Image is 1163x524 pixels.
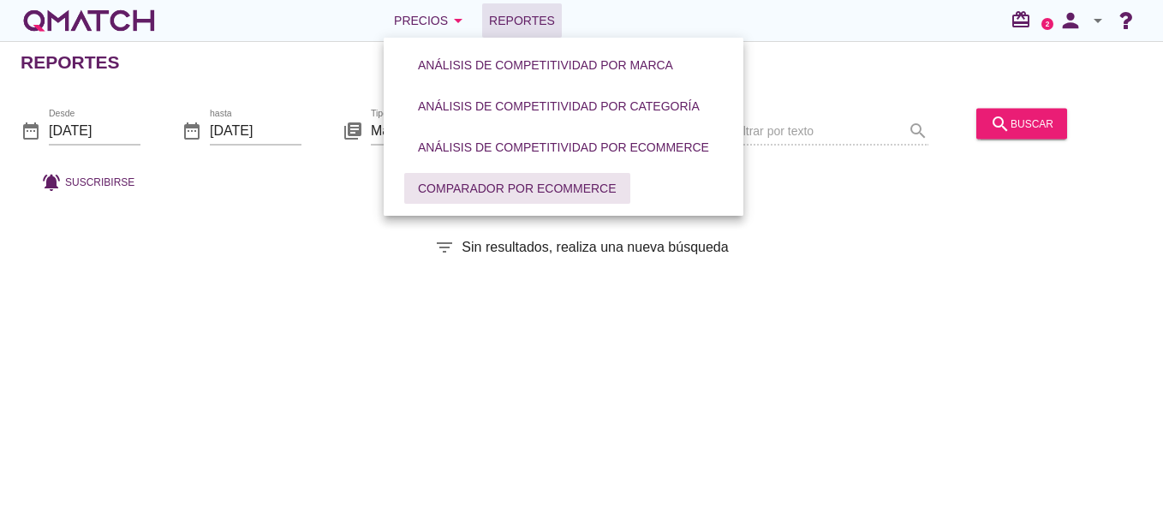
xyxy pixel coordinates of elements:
[976,108,1067,139] button: buscar
[418,139,709,157] div: Análisis de competitividad por eCommerce
[1053,9,1088,33] i: person
[1041,18,1053,30] a: 2
[21,120,41,140] i: date_range
[397,168,637,209] a: Comparador por eCommerce
[1046,20,1050,27] text: 2
[404,132,723,163] button: Análisis de competitividad por eCommerce
[990,113,1011,134] i: search
[65,174,134,189] span: Suscribirse
[448,10,468,31] i: arrow_drop_down
[210,116,301,144] input: hasta
[404,50,687,80] button: Análisis de competitividad por marca
[27,166,148,197] button: Suscribirse
[404,91,713,122] button: Análisis de competitividad por categoría
[343,120,363,140] i: library_books
[397,127,730,168] a: Análisis de competitividad por eCommerce
[21,49,120,76] h2: Reportes
[482,3,562,38] a: Reportes
[1011,9,1038,30] i: redeem
[21,3,158,38] a: white-qmatch-logo
[380,3,482,38] button: Precios
[371,116,507,144] input: Tipo de reporte*
[397,86,720,127] a: Análisis de competitividad por categoría
[489,10,555,31] span: Reportes
[404,173,630,204] button: Comparador por eCommerce
[1088,10,1108,31] i: arrow_drop_down
[418,180,617,198] div: Comparador por eCommerce
[418,98,700,116] div: Análisis de competitividad por categoría
[990,113,1053,134] div: buscar
[394,10,468,31] div: Precios
[182,120,202,140] i: date_range
[49,116,140,144] input: Desde
[397,45,694,86] a: Análisis de competitividad por marca
[418,57,673,74] div: Análisis de competitividad por marca
[434,237,455,258] i: filter_list
[41,171,65,192] i: notifications_active
[462,237,728,258] span: Sin resultados, realiza una nueva búsqueda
